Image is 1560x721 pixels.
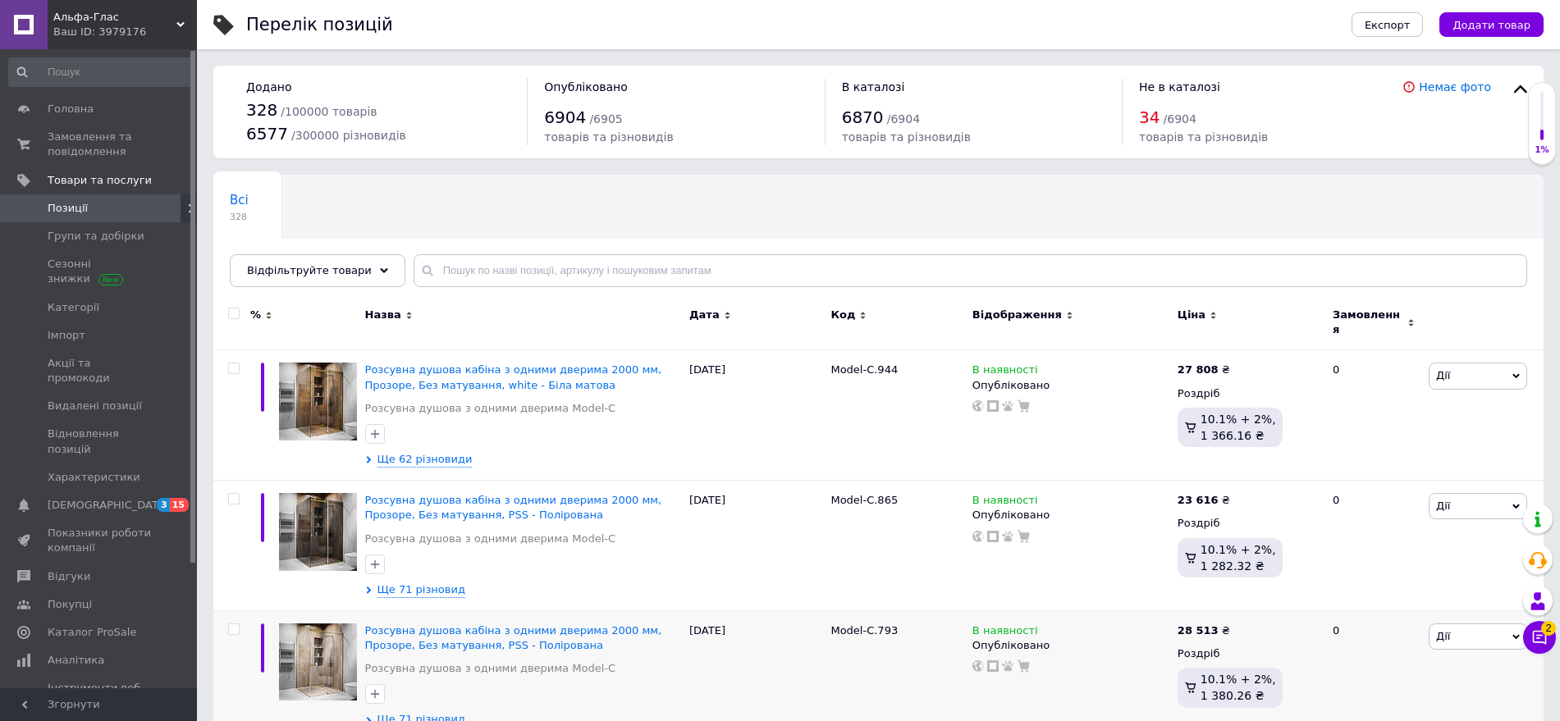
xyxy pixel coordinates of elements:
[544,130,673,144] span: товарів та різновидів
[544,80,628,94] span: Опубліковано
[377,582,465,598] span: Ще 71 різновид
[544,107,586,127] span: 6904
[1452,19,1530,31] span: Додати товар
[972,638,1169,653] div: Опубліковано
[1178,363,1230,377] div: ₴
[1323,481,1425,611] div: 0
[1178,363,1219,376] b: 27 808
[48,399,142,413] span: Видалені позиції
[48,653,104,668] span: Аналітика
[1436,630,1450,642] span: Дії
[365,661,615,676] a: Розсувна душова з одними дверима Model-C
[972,494,1038,511] span: В наявності
[157,498,170,512] span: 3
[1139,130,1268,144] span: товарів та різновидів
[1529,144,1555,156] div: 1%
[48,130,152,159] span: Замовлення та повідомлення
[1333,308,1403,337] span: Замовлення
[1139,107,1160,127] span: 34
[1352,12,1424,37] button: Експорт
[972,308,1062,322] span: Відображення
[972,363,1038,381] span: В наявності
[1178,494,1219,506] b: 23 616
[365,494,662,521] a: Розсувна душова кабіна з одними дверима 2000 мм, Прозоре, Без матування, PSS - Полірована
[365,363,662,390] a: Розсувна душова кабіна з одними дверима 2000 мм, Прозоре, Без матування, white - Біла матова
[170,498,189,512] span: 15
[830,308,855,322] span: Код
[1178,624,1219,637] b: 28 513
[1201,429,1265,442] span: 1 366.16 ₴
[842,107,884,127] span: 6870
[1436,369,1450,381] span: Дії
[1523,621,1556,654] button: Чат з покупцем2
[281,105,377,118] span: / 100000 товарів
[48,625,136,640] span: Каталог ProSale
[48,526,152,555] span: Показники роботи компанії
[830,363,898,376] span: Model-C.944
[1541,621,1556,636] span: 2
[1178,308,1205,322] span: Ціна
[685,481,826,611] div: [DATE]
[365,401,615,416] a: Розсувна душова з одними дверима Model-C
[250,308,261,322] span: %
[1201,689,1265,702] span: 1 380.26 ₴
[48,498,169,513] span: [DEMOGRAPHIC_DATA]
[365,532,615,546] a: Розсувна душова з одними дверима Model-C
[291,129,406,142] span: / 300000 різновидів
[48,597,92,612] span: Покупці
[48,201,88,216] span: Позиції
[53,25,197,39] div: Ваш ID: 3979176
[589,112,622,125] span: / 6905
[48,470,140,485] span: Характеристики
[246,80,291,94] span: Додано
[1436,500,1450,512] span: Дії
[48,229,144,244] span: Групи та добірки
[246,124,288,144] span: 6577
[414,254,1527,287] input: Пошук по назві позиції, артикулу і пошуковим запитам
[842,130,971,144] span: товарів та різновидів
[48,569,90,584] span: Відгуки
[972,508,1169,522] div: Опубліковано
[842,80,905,94] span: В каталозі
[1178,386,1319,401] div: Роздріб
[689,308,720,322] span: Дата
[1419,80,1491,94] a: Немає фото
[1178,623,1230,638] div: ₴
[377,452,473,468] span: Ще 62 різновиди
[279,363,357,440] img: Раздвижная душевая кабина с одной дверью 2000 мм, Прозрачное, Без матирования, white - Белая матовая
[48,356,152,386] span: Акції та промокоди
[1201,673,1276,686] span: 10.1% + 2%,
[1178,646,1319,661] div: Роздріб
[53,10,176,25] span: Альфа-Глас
[48,328,85,343] span: Імпорт
[972,624,1038,641] span: В наявності
[279,493,357,571] img: Раздвижная душевая кабина с одной дверью 2000 мм, Прозрачное, Без матирования, PSS – Полированная
[230,193,249,208] span: Всі
[246,100,277,120] span: 328
[685,350,826,481] div: [DATE]
[48,257,152,286] span: Сезонні знижки
[48,300,99,315] span: Категорії
[830,494,898,506] span: Model-C.865
[830,624,898,637] span: Model-C.793
[365,624,662,651] a: Розсувна душова кабіна з одними дверима 2000 мм, Прозоре, Без матування, PSS - Полірована
[48,173,152,188] span: Товари та послуги
[1439,12,1544,37] button: Додати товар
[887,112,920,125] span: / 6904
[48,427,152,456] span: Відновлення позицій
[1139,80,1220,94] span: Не в каталозі
[1201,543,1276,556] span: 10.1% + 2%,
[48,681,152,710] span: Інструменти веб-майстра та SEO
[1178,516,1319,531] div: Роздріб
[1201,559,1265,573] span: 1 282.32 ₴
[8,57,193,87] input: Пошук
[247,264,372,276] span: Відфільтруйте товари
[48,102,94,116] span: Головна
[230,211,249,223] span: 328
[1178,493,1230,508] div: ₴
[279,623,357,701] img: Раздвижная душевая кабина с одной дверью 2000 мм, Прозрачное, Без матирования, PSS – Полированная
[1164,112,1196,125] span: / 6904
